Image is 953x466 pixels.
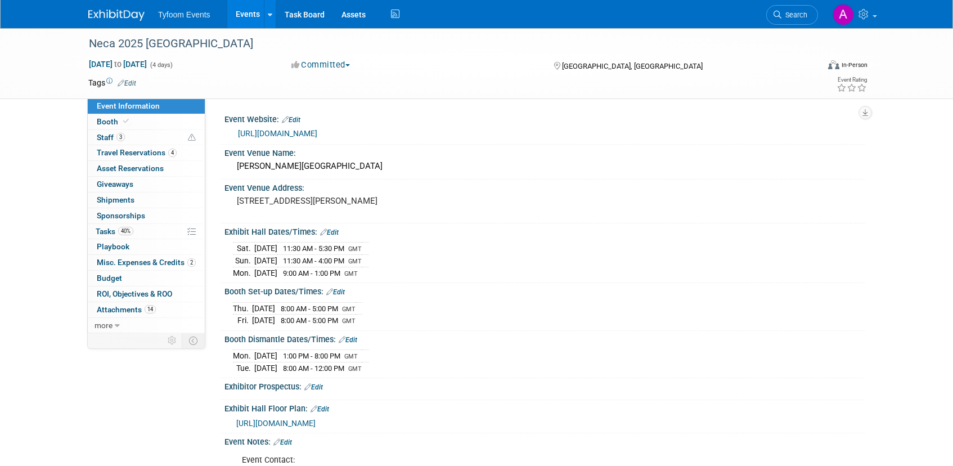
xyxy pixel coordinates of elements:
[254,362,277,374] td: [DATE]
[233,158,856,175] div: [PERSON_NAME][GEOGRAPHIC_DATA]
[88,130,205,145] a: Staff3
[252,315,275,326] td: [DATE]
[841,61,867,69] div: In-Person
[837,77,867,83] div: Event Rating
[326,288,345,296] a: Edit
[85,34,801,54] div: Neca 2025 [GEOGRAPHIC_DATA]
[88,255,205,270] a: Misc. Expenses & Credits2
[97,133,125,142] span: Staff
[96,227,133,236] span: Tasks
[237,196,479,206] pre: [STREET_ADDRESS][PERSON_NAME]
[97,148,177,157] span: Travel Reservations
[233,362,254,374] td: Tue.
[283,257,344,265] span: 11:30 AM - 4:00 PM
[88,208,205,223] a: Sponsorships
[97,289,172,298] span: ROI, Objectives & ROO
[224,180,865,194] div: Event Venue Address:
[344,353,358,360] span: GMT
[283,352,340,360] span: 1:00 PM - 8:00 PM
[88,10,145,21] img: ExhibitDay
[233,315,252,326] td: Fri.
[304,383,323,391] a: Edit
[233,243,254,255] td: Sat.
[95,321,113,330] span: more
[149,61,173,69] span: (4 days)
[88,224,205,239] a: Tasks40%
[224,145,865,159] div: Event Venue Name:
[88,239,205,254] a: Playbook
[97,258,196,267] span: Misc. Expenses & Credits
[118,227,133,235] span: 40%
[281,316,338,325] span: 8:00 AM - 5:00 PM
[562,62,703,70] span: [GEOGRAPHIC_DATA], [GEOGRAPHIC_DATA]
[236,419,316,428] a: [URL][DOMAIN_NAME]
[88,302,205,317] a: Attachments14
[224,111,865,126] div: Event Website:
[348,245,362,253] span: GMT
[182,333,205,348] td: Toggle Event Tabs
[88,161,205,176] a: Asset Reservations
[97,180,133,189] span: Giveaways
[224,283,865,298] div: Booth Set-up Dates/Times:
[116,133,125,141] span: 3
[88,192,205,208] a: Shipments
[752,59,867,75] div: Event Format
[252,302,275,315] td: [DATE]
[163,333,182,348] td: Personalize Event Tab Strip
[766,5,818,25] a: Search
[88,286,205,302] a: ROI, Objectives & ROO
[233,302,252,315] td: Thu.
[118,79,136,87] a: Edit
[833,4,854,25] img: Angie Nichols
[188,133,196,143] span: Potential Scheduling Conflict -- at least one attendee is tagged in another overlapping event.
[781,11,807,19] span: Search
[348,365,362,373] span: GMT
[224,223,865,238] div: Exhibit Hall Dates/Times:
[88,114,205,129] a: Booth
[233,255,254,267] td: Sun.
[273,438,292,446] a: Edit
[283,269,340,277] span: 9:00 AM - 1:00 PM
[311,405,329,413] a: Edit
[88,177,205,192] a: Giveaways
[281,304,338,313] span: 8:00 AM - 5:00 PM
[168,149,177,157] span: 4
[158,10,210,19] span: Tyfoom Events
[88,77,136,88] td: Tags
[224,331,865,346] div: Booth Dismantle Dates/Times:
[344,270,358,277] span: GMT
[97,274,122,283] span: Budget
[88,145,205,160] a: Travel Reservations4
[97,305,156,314] span: Attachments
[97,211,145,220] span: Sponsorships
[287,59,354,71] button: Committed
[339,336,357,344] a: Edit
[283,364,344,373] span: 8:00 AM - 12:00 PM
[97,117,131,126] span: Booth
[224,400,865,415] div: Exhibit Hall Floor Plan:
[224,433,865,448] div: Event Notes:
[254,255,277,267] td: [DATE]
[254,267,277,279] td: [DATE]
[342,317,356,325] span: GMT
[145,305,156,313] span: 14
[348,258,362,265] span: GMT
[88,59,147,69] span: [DATE] [DATE]
[97,101,160,110] span: Event Information
[254,243,277,255] td: [DATE]
[97,242,129,251] span: Playbook
[254,350,277,362] td: [DATE]
[113,60,123,69] span: to
[282,116,300,124] a: Edit
[320,228,339,236] a: Edit
[123,118,129,124] i: Booth reservation complete
[224,378,865,393] div: Exhibitor Prospectus:
[828,60,839,69] img: Format-Inperson.png
[283,244,344,253] span: 11:30 AM - 5:30 PM
[88,98,205,114] a: Event Information
[97,195,134,204] span: Shipments
[342,306,356,313] span: GMT
[238,129,317,138] a: [URL][DOMAIN_NAME]
[233,267,254,279] td: Mon.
